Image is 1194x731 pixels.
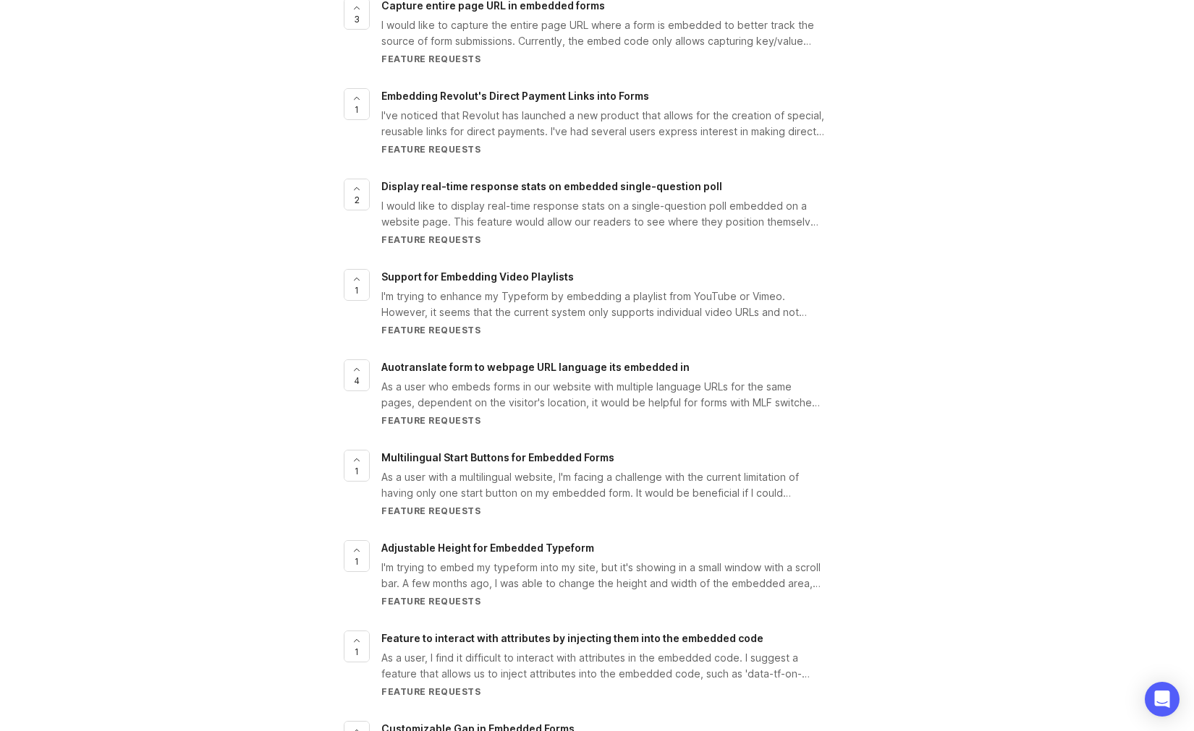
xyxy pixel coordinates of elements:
span: Display real-time response stats on embedded single-question poll [381,180,722,192]
div: I've noticed that Revolut has launched a new product that allows for the creation of special, reu... [381,108,824,140]
span: 1 [355,284,359,296]
button: 1 [344,630,370,662]
div: Feature Requests [381,505,824,517]
span: 1 [355,555,359,568]
div: Feature Requests [381,53,824,65]
div: As a user with a multilingual website, I'm facing a challenge with the current limitation of havi... [381,469,824,501]
span: Multilingual Start Buttons for Embedded Forms [381,451,614,463]
span: Feature to interact with attributes by injecting them into the embedded code [381,632,763,644]
span: Adjustable Height for Embedded Typeform [381,542,594,554]
a: Embedding Revolut's Direct Payment Links into FormsI've noticed that Revolut has launched a new p... [381,88,850,155]
button: 1 [344,88,370,120]
a: Support for Embedding Video PlaylistsI'm trying to enhance my Typeform by embedding a playlist fr... [381,269,850,336]
div: I'm trying to enhance my Typeform by embedding a playlist from YouTube or Vimeo. However, it seem... [381,288,824,320]
div: Feature Requests [381,595,824,607]
a: Auotranslate form to webpage URL language its embedded inAs a user who embeds forms in our websit... [381,359,850,427]
span: 2 [355,194,360,206]
span: Embedding Revolut's Direct Payment Links into Forms [381,90,649,102]
div: Open Intercom Messenger [1145,682,1180,717]
span: 1 [355,646,359,658]
div: As a user, I find it difficult to interact with attributes in the embedded code. I suggest a feat... [381,650,824,682]
span: Auotranslate form to webpage URL language its embedded in [381,361,690,373]
div: Feature Requests [381,414,824,427]
div: Feature Requests [381,234,824,246]
div: Feature Requests [381,685,824,698]
div: I would like to display real-time response stats on a single-question poll embedded on a website ... [381,198,824,230]
button: 1 [344,450,370,482]
button: 4 [344,359,370,391]
span: 4 [354,375,360,387]
button: 2 [344,179,370,210]
a: Feature to interact with attributes by injecting them into the embedded codeAs a user, I find it ... [381,630,850,698]
a: Multilingual Start Buttons for Embedded FormsAs a user with a multilingual website, I'm facing a ... [381,450,850,517]
span: 1 [355,103,359,116]
div: As a user who embeds forms in our website with multiple language URLs for the same pages, depende... [381,379,824,411]
button: 1 [344,269,370,301]
button: 1 [344,540,370,572]
span: 1 [355,465,359,477]
span: Support for Embedding Video Playlists [381,270,574,283]
div: Feature Requests [381,143,824,155]
a: Display real-time response stats on embedded single-question pollI would like to display real-tim... [381,179,850,246]
a: Adjustable Height for Embedded TypeformI'm trying to embed my typeform into my site, but it's sho... [381,540,850,607]
div: I would like to capture the entire page URL where a form is embedded to better track the source o... [381,17,824,49]
span: 3 [354,13,360,25]
div: Feature Requests [381,324,824,336]
div: I'm trying to embed my typeform into my site, but it's showing in a small window with a scroll ba... [381,560,824,591]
